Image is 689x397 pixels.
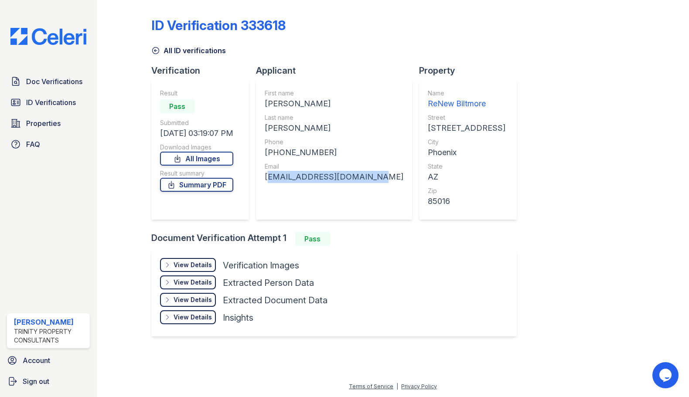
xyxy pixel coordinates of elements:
[265,162,403,171] div: Email
[174,313,212,322] div: View Details
[26,97,76,108] span: ID Verifications
[428,138,505,146] div: City
[174,278,212,287] div: View Details
[652,362,680,388] iframe: chat widget
[223,259,299,271] div: Verification Images
[349,383,393,390] a: Terms of Service
[428,171,505,183] div: AZ
[428,122,505,134] div: [STREET_ADDRESS]
[26,139,40,149] span: FAQ
[160,99,195,113] div: Pass
[428,89,505,110] a: Name ReNew Biltmore
[151,232,524,246] div: Document Verification Attempt 1
[174,261,212,269] div: View Details
[428,162,505,171] div: State
[160,119,233,127] div: Submitted
[160,127,233,139] div: [DATE] 03:19:07 PM
[428,113,505,122] div: Street
[428,146,505,159] div: Phoenix
[428,89,505,98] div: Name
[265,89,403,98] div: First name
[256,64,419,77] div: Applicant
[23,376,49,387] span: Sign out
[14,317,86,327] div: [PERSON_NAME]
[160,89,233,98] div: Result
[151,17,286,33] div: ID Verification 333618
[295,232,330,246] div: Pass
[26,118,61,129] span: Properties
[3,28,93,45] img: CE_Logo_Blue-a8612792a0a2168367f1c8372b55b34899dd931a85d93a1a3d3e32e68fde9ad4.png
[428,98,505,110] div: ReNew Biltmore
[174,295,212,304] div: View Details
[265,122,403,134] div: [PERSON_NAME]
[265,138,403,146] div: Phone
[151,45,226,56] a: All ID verifications
[7,136,90,153] a: FAQ
[7,115,90,132] a: Properties
[265,146,403,159] div: [PHONE_NUMBER]
[265,113,403,122] div: Last name
[26,76,82,87] span: Doc Verifications
[419,64,524,77] div: Property
[151,64,256,77] div: Verification
[223,277,314,289] div: Extracted Person Data
[396,383,398,390] div: |
[23,355,50,366] span: Account
[3,352,93,369] a: Account
[428,187,505,195] div: Zip
[7,73,90,90] a: Doc Verifications
[7,94,90,111] a: ID Verifications
[160,143,233,152] div: Download Images
[265,171,403,183] div: [EMAIL_ADDRESS][DOMAIN_NAME]
[223,294,327,306] div: Extracted Document Data
[14,327,86,345] div: Trinity Property Consultants
[3,373,93,390] a: Sign out
[401,383,437,390] a: Privacy Policy
[160,152,233,166] a: All Images
[265,98,403,110] div: [PERSON_NAME]
[428,195,505,207] div: 85016
[223,312,253,324] div: Insights
[160,169,233,178] div: Result summary
[160,178,233,192] a: Summary PDF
